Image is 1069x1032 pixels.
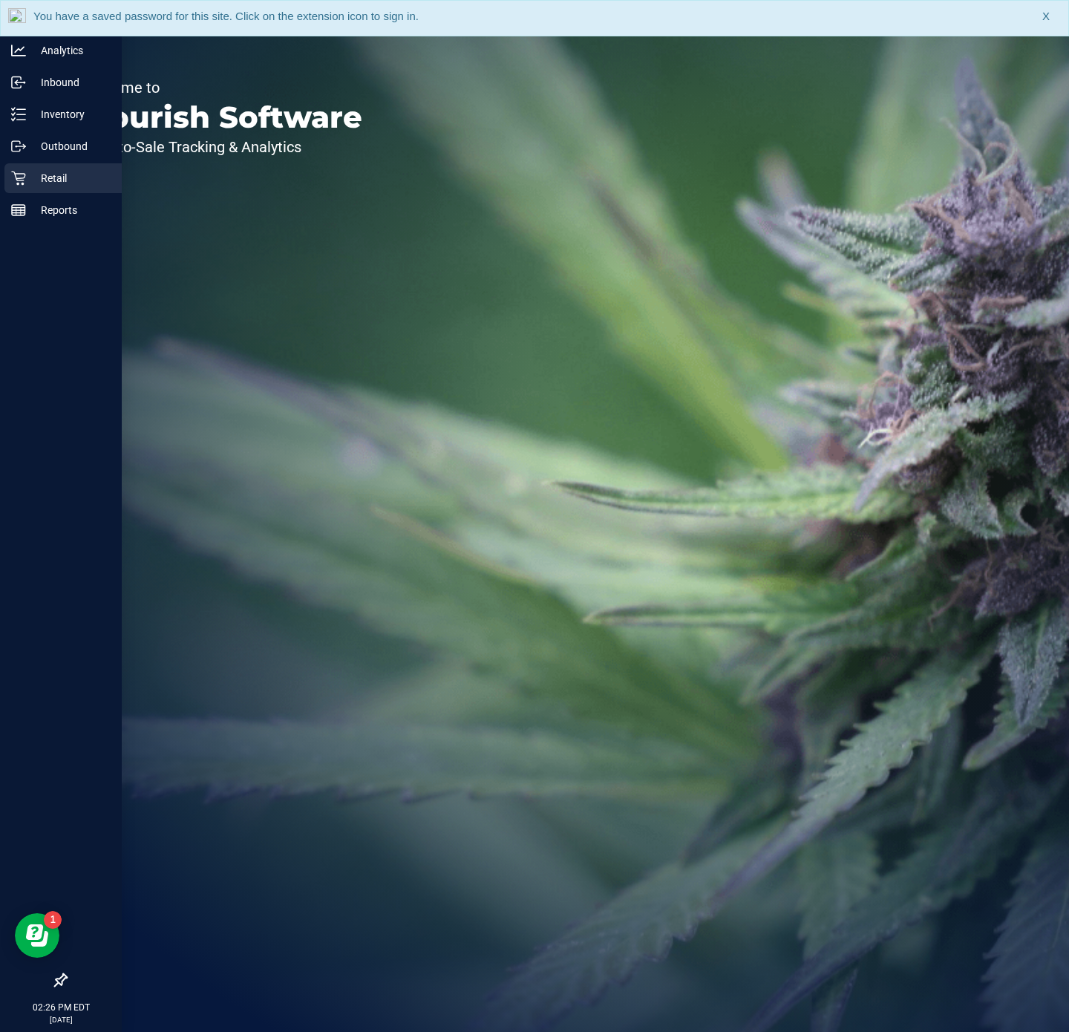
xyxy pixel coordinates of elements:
inline-svg: Reports [11,203,26,218]
inline-svg: Outbound [11,139,26,154]
p: Reports [26,201,115,219]
p: Retail [26,169,115,187]
p: Inventory [26,105,115,123]
p: Outbound [26,137,115,155]
inline-svg: Inbound [11,75,26,90]
iframe: Resource center [15,913,59,958]
iframe: Resource center unread badge [44,911,62,929]
inline-svg: Inventory [11,107,26,122]
p: [DATE] [7,1014,115,1025]
p: Welcome to [80,80,362,95]
p: Seed-to-Sale Tracking & Analytics [80,140,362,154]
img: notLoggedInIcon.png [8,8,26,28]
p: Analytics [26,42,115,59]
p: Inbound [26,74,115,91]
p: Flourish Software [80,102,362,132]
inline-svg: Retail [11,171,26,186]
inline-svg: Analytics [11,43,26,58]
span: X [1042,8,1050,25]
span: You have a saved password for this site. Click on the extension icon to sign in. [33,10,419,22]
p: 02:26 PM EDT [7,1001,115,1014]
